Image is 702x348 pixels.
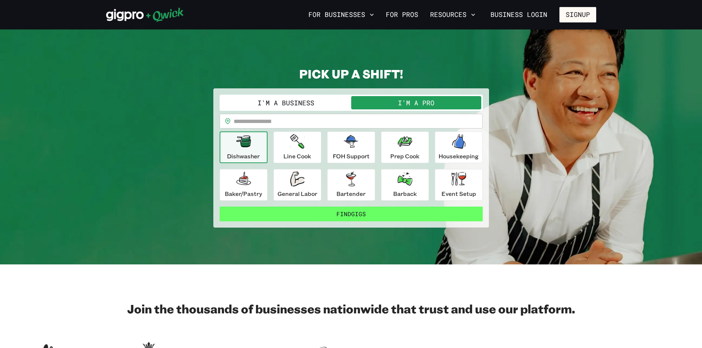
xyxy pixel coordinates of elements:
[327,169,375,201] button: Bartender
[559,7,596,22] button: Signup
[277,189,317,198] p: General Labor
[333,152,370,161] p: FOH Support
[351,96,481,109] button: I'm a Pro
[213,66,489,81] h2: PICK UP A SHIFT!
[227,152,260,161] p: Dishwasher
[221,96,351,109] button: I'm a Business
[427,8,478,21] button: Resources
[381,131,429,163] button: Prep Cook
[381,169,429,201] button: Barback
[383,8,421,21] a: For Pros
[390,152,419,161] p: Prep Cook
[305,8,377,21] button: For Businesses
[435,169,483,201] button: Event Setup
[393,189,417,198] p: Barback
[435,131,483,163] button: Housekeeping
[220,131,268,163] button: Dishwasher
[484,7,553,22] a: Business Login
[220,169,268,201] button: Baker/Pastry
[273,131,321,163] button: Line Cook
[336,189,366,198] p: Bartender
[439,152,479,161] p: Housekeeping
[283,152,311,161] p: Line Cook
[225,189,262,198] p: Baker/Pastry
[441,189,476,198] p: Event Setup
[106,301,596,316] h2: Join the thousands of businesses nationwide that trust and use our platform.
[273,169,321,201] button: General Labor
[327,131,375,163] button: FOH Support
[220,207,483,221] button: FindGigs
